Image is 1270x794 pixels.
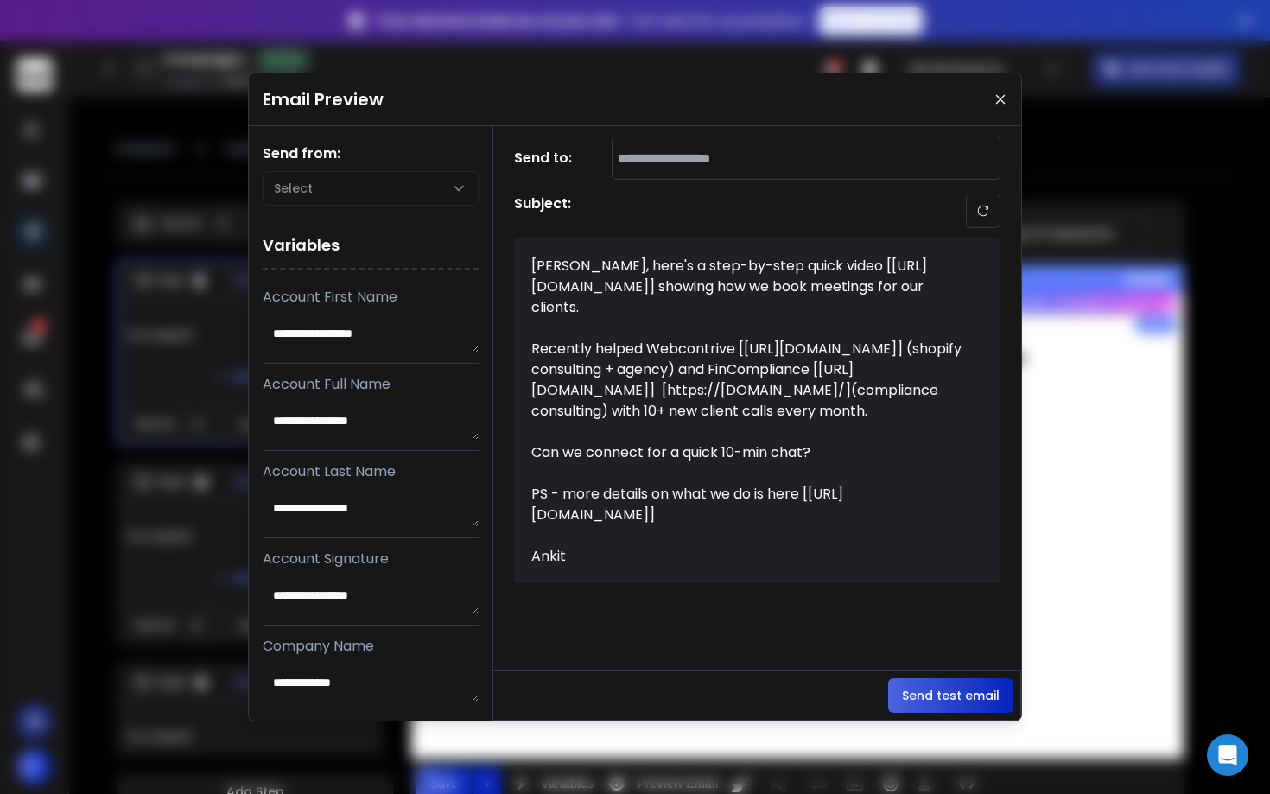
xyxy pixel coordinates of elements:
div: [PERSON_NAME], here's a step-by-step quick video [[URL][DOMAIN_NAME]] showing how we book meeting... [531,256,963,567]
h1: Variables [263,223,479,270]
p: Account Signature [263,549,479,569]
h1: Subject: [514,194,571,228]
p: Account Full Name [263,374,479,395]
h1: Send from: [263,143,479,164]
div: Open Intercom Messenger [1207,734,1248,776]
p: Company Name [263,636,479,657]
p: Account First Name [263,287,479,308]
p: Account Last Name [263,461,479,482]
h1: Send to: [514,148,583,168]
h1: Email Preview [263,87,384,111]
button: Send test email [888,678,1013,713]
